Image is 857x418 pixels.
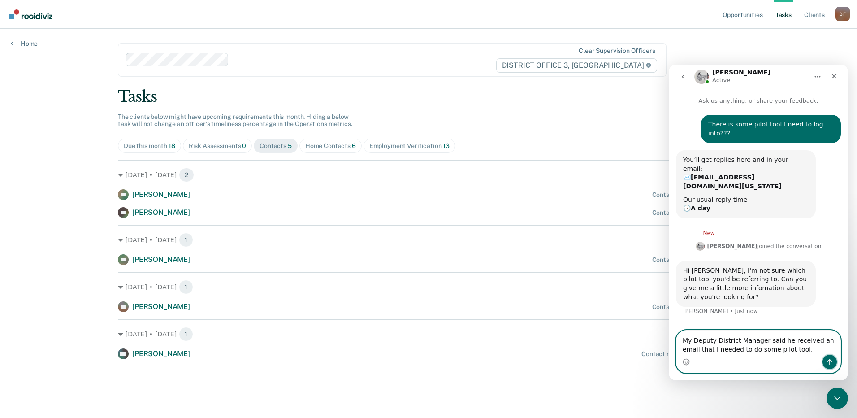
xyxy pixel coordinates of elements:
span: [PERSON_NAME] [132,349,190,358]
span: 18 [169,142,175,149]
div: Contact recommended in a month [641,350,739,358]
div: [DATE] • [DATE] 1 [118,233,739,247]
span: 13 [443,142,450,149]
div: Risk Assessments [189,142,247,150]
div: [DATE] • [DATE] 1 [118,327,739,341]
span: The clients below might have upcoming requirements this month. Hiding a below task will not chang... [118,113,352,128]
span: 2 [179,168,194,182]
span: [PERSON_NAME] [132,208,190,217]
div: [DATE] • [DATE] 1 [118,280,739,294]
div: Contact recommended [DATE] [652,303,739,311]
div: Contact recommended [DATE] [652,256,739,264]
div: Clear supervision officers [579,47,655,55]
span: 6 [352,142,356,149]
div: Contact recommended [DATE] [652,191,739,199]
span: [PERSON_NAME] [132,190,190,199]
div: Contacts [260,142,292,150]
iframe: Intercom live chat [827,388,848,409]
div: Contact recommended [DATE] [652,209,739,217]
iframe: Intercom live chat [669,65,848,380]
span: [PERSON_NAME] [132,302,190,311]
img: Recidiviz [9,9,52,19]
span: 1 [179,280,193,294]
div: Home Contacts [305,142,356,150]
div: Employment Verification [369,142,450,150]
div: [DATE] • [DATE] 2 [118,168,739,182]
span: 0 [242,142,246,149]
div: Due this month [124,142,175,150]
button: Profile dropdown button [835,7,850,21]
span: DISTRICT OFFICE 3, [GEOGRAPHIC_DATA] [496,58,657,73]
div: Tasks [118,87,739,106]
div: B F [835,7,850,21]
span: 1 [179,233,193,247]
span: 1 [179,327,193,341]
span: [PERSON_NAME] [132,255,190,264]
a: Home [11,39,38,48]
span: 5 [288,142,292,149]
